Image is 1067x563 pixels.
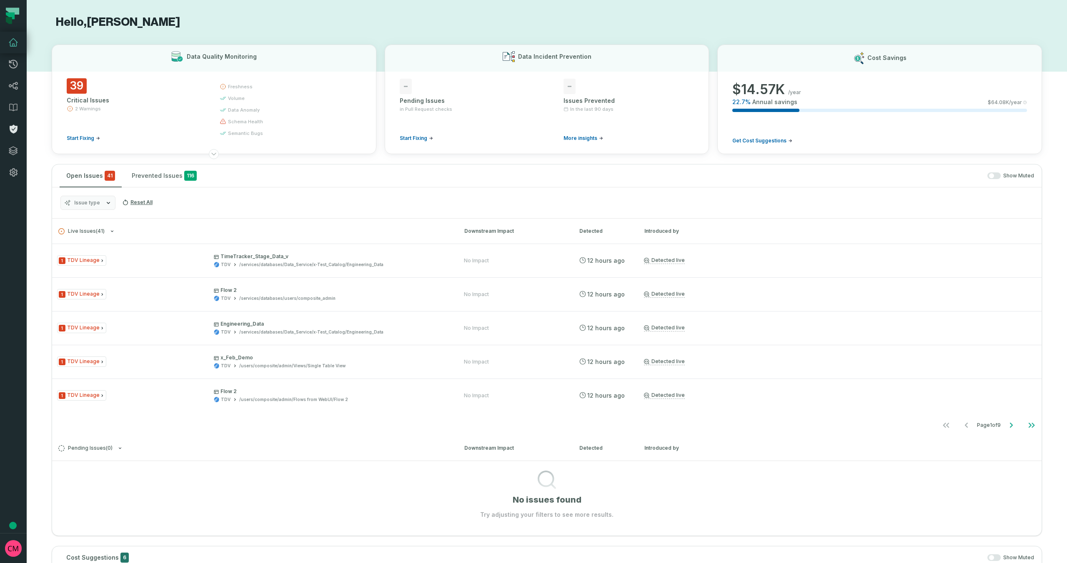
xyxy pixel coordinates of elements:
[59,392,65,399] span: Severity
[52,45,376,154] button: Data Quality Monitoring39Critical Issues2 WarningsStart Fixingfreshnessvolumedata anomalyschema h...
[214,287,449,294] p: Flow 2
[936,417,956,433] button: Go to first page
[57,255,106,266] span: Issue Type
[59,257,65,264] span: Severity
[239,363,346,369] div: /users/composite/admin/Views/Single Table View
[119,196,156,209] button: Reset All
[214,321,449,327] p: Engineering_Data
[732,137,786,144] span: Get Cost Suggestions
[207,172,1034,179] div: Show Muted
[788,89,801,96] span: /year
[579,227,629,235] div: Detected
[58,228,105,234] span: Live Issues ( 41 )
[644,257,685,264] a: Detected live
[400,135,427,142] span: Start Fixing
[1022,417,1042,433] button: Go to last page
[125,164,203,187] button: Prevented Issues
[239,262,383,268] div: /services/databases/Data_Service/x-Test_Catalog/Engineering_Data
[187,52,257,61] h3: Data Quality Monitoring
[221,329,230,335] div: TDV
[214,354,449,361] p: x_Feb_Demo
[239,329,383,335] div: /services/databases/Data_Service/x-Test_Catalog/Engineering_Data
[139,554,1034,561] div: Show Muted
[867,54,907,62] h3: Cost Savings
[57,323,106,333] span: Issue Type
[564,79,576,94] span: -
[58,445,449,451] button: Pending Issues(0)
[587,257,625,264] relative-time: Sep 29, 2025, 1:02 AM MDT
[988,99,1022,106] span: $ 64.08K /year
[400,79,412,94] span: -
[732,98,751,106] span: 22.7 %
[59,291,65,298] span: Severity
[564,97,694,105] div: Issues Prevented
[9,522,17,529] div: Tooltip anchor
[120,553,129,563] span: 6
[221,363,230,369] div: TDV
[564,135,603,142] a: More insights
[228,118,263,125] span: schema health
[59,359,65,365] span: Severity
[67,78,87,94] span: 39
[717,45,1042,154] button: Cost Savings$14.57K/year22.7%Annual savings$64.08K/yearGet Cost Suggestions
[644,444,719,452] div: Introduced by
[60,196,115,210] button: Issue type
[644,358,685,365] a: Detected live
[400,97,530,105] div: Pending Issues
[105,171,115,181] span: critical issues and errors combined
[587,324,625,331] relative-time: Sep 29, 2025, 1:02 AM MDT
[58,228,449,234] button: Live Issues(41)
[67,135,100,142] a: Start Fixing
[464,392,489,399] div: No Impact
[221,295,230,301] div: TDV
[52,461,1042,519] div: Pending Issues(0)
[57,356,106,367] span: Issue Type
[480,511,614,519] p: Try adjusting your filters to see more results.
[464,325,489,331] div: No Impact
[587,291,625,298] relative-time: Sep 29, 2025, 1:02 AM MDT
[564,135,597,142] span: More insights
[52,15,1042,30] h1: Hello, [PERSON_NAME]
[732,137,792,144] a: Get Cost Suggestions
[67,96,205,105] div: Critical Issues
[52,244,1042,435] div: Live Issues(41)
[239,295,336,301] div: /services/databases/users/composite_admin
[587,358,625,365] relative-time: Sep 29, 2025, 1:02 AM MDT
[644,392,685,399] a: Detected live
[228,130,263,137] span: semantic bugs
[221,396,230,403] div: TDV
[385,45,709,154] button: Data Incident Prevention-Pending Issuesin Pull Request checksStart Fixing-Issues PreventedIn the ...
[239,396,348,403] div: /users/composite/admin/Flows from WebUI/Flow 2
[74,199,100,206] span: Issue type
[75,105,101,112] span: 2 Warnings
[936,417,1042,433] ul: Page 1 of 9
[400,135,433,142] a: Start Fixing
[570,106,614,112] span: In the last 90 days
[513,494,581,506] h1: No issues found
[400,106,452,112] span: in Pull Request checks
[587,392,625,399] relative-time: Sep 29, 2025, 1:02 AM MDT
[228,83,253,90] span: freshness
[5,540,22,557] img: avatar of Collin Marsden
[464,359,489,365] div: No Impact
[57,390,106,401] span: Issue Type
[60,164,122,187] button: Open Issues
[644,227,719,235] div: Introduced by
[752,98,797,106] span: Annual savings
[732,81,785,98] span: $ 14.57K
[228,95,245,102] span: volume
[228,107,260,113] span: data anomaly
[214,388,449,395] p: Flow 2
[1001,417,1021,433] button: Go to next page
[52,417,1042,433] nav: pagination
[464,257,489,264] div: No Impact
[579,444,629,452] div: Detected
[57,289,106,299] span: Issue Type
[59,325,65,331] span: Severity
[67,135,94,142] span: Start Fixing
[464,227,564,235] div: Downstream Impact
[214,253,449,260] p: TimeTracker_Stage_Data_v
[464,444,564,452] div: Downstream Impact
[58,445,113,451] span: Pending Issues ( 0 )
[464,291,489,298] div: No Impact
